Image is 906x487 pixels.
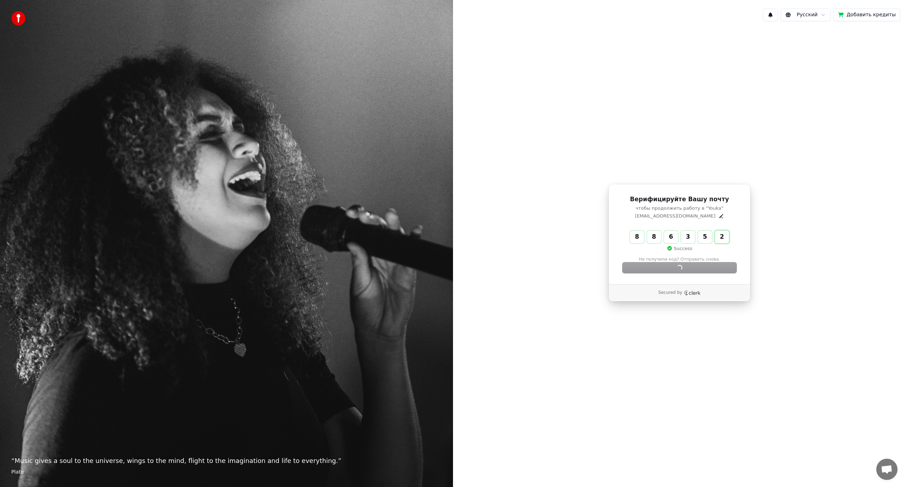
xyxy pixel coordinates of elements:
div: Открытый чат [876,459,898,480]
p: Secured by [658,290,682,296]
input: Enter verification code [630,231,743,243]
p: [EMAIL_ADDRESS][DOMAIN_NAME] [635,213,715,219]
button: Добавить кредиты [833,8,900,21]
p: чтобы продолжить работу в "Youka" [623,205,736,211]
button: Edit [718,213,724,219]
a: Clerk logo [684,290,701,295]
p: Success [667,245,692,252]
h1: Верифицируйте Вашу почту [623,195,736,204]
p: “ Music gives a soul to the universe, wings to the mind, flight to the imagination and life to ev... [11,456,442,466]
img: youka [11,11,25,25]
footer: Plato [11,469,442,476]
